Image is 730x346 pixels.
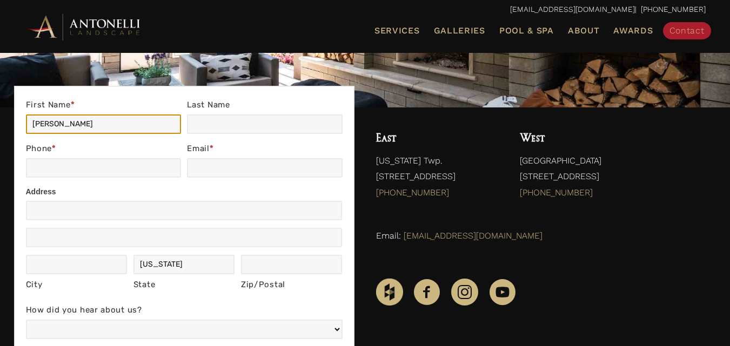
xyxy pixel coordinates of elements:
[404,230,543,241] a: [EMAIL_ADDRESS][DOMAIN_NAME]
[25,12,144,42] img: Antonelli Horizontal Logo
[241,277,343,293] div: Zip/Postal
[370,24,424,38] a: Services
[609,24,657,38] a: Awards
[133,277,235,293] div: State
[430,24,490,38] a: Galleries
[520,187,593,198] a: [PHONE_NUMBER]
[26,98,181,114] label: First Name
[613,25,653,36] span: Awards
[376,230,401,241] span: Email:
[376,187,449,198] a: [PHONE_NUMBER]
[26,185,343,201] div: Address
[376,153,499,206] p: [US_STATE] Twp. [STREET_ADDRESS]
[520,153,705,206] p: [GEOGRAPHIC_DATA] [STREET_ADDRESS]
[520,129,705,147] h4: West
[568,26,600,35] span: About
[374,26,420,35] span: Services
[376,129,499,147] h4: East
[510,5,635,13] a: [EMAIL_ADDRESS][DOMAIN_NAME]
[495,24,558,38] a: Pool & Spa
[499,25,554,36] span: Pool & Spa
[133,255,235,274] input: Michigan
[25,3,706,17] p: | [PHONE_NUMBER]
[26,141,181,158] label: Phone
[663,22,711,39] a: Contact
[26,277,128,293] div: City
[434,25,485,36] span: Galleries
[187,98,342,114] label: Last Name
[26,303,343,320] label: How did you hear about us?
[564,24,604,38] a: About
[669,25,705,36] span: Contact
[187,141,342,158] label: Email
[376,279,403,306] img: Houzz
